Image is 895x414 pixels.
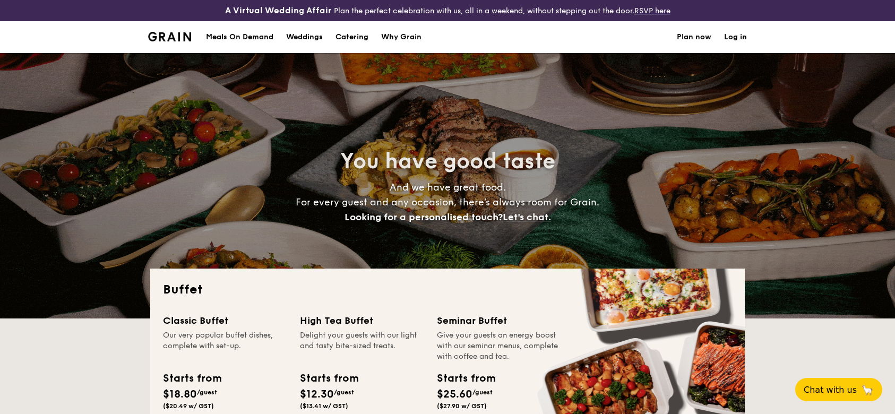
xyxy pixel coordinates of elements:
span: ($13.41 w/ GST) [300,402,348,410]
div: Our very popular buffet dishes, complete with set-up. [163,330,287,362]
span: Looking for a personalised touch? [345,211,503,223]
span: $25.60 [437,388,472,401]
a: RSVP here [634,6,670,15]
div: Delight your guests with our light and tasty bite-sized treats. [300,330,424,362]
img: Grain [148,32,191,41]
span: $12.30 [300,388,334,401]
a: Why Grain [375,21,428,53]
span: /guest [334,389,354,396]
h2: Buffet [163,281,732,298]
div: Plan the perfect celebration with us, all in a weekend, without stepping out the door. [149,4,746,17]
h1: Catering [335,21,368,53]
div: Classic Buffet [163,313,287,328]
div: Seminar Buffet [437,313,561,328]
div: Give your guests an energy boost with our seminar menus, complete with coffee and tea. [437,330,561,362]
a: Plan now [677,21,711,53]
div: Weddings [286,21,323,53]
div: High Tea Buffet [300,313,424,328]
span: You have good taste [340,149,555,174]
a: Catering [329,21,375,53]
span: /guest [472,389,493,396]
a: Meals On Demand [200,21,280,53]
a: Log in [724,21,747,53]
span: Chat with us [804,385,857,395]
div: Starts from [163,370,221,386]
div: Starts from [300,370,358,386]
div: Starts from [437,370,495,386]
span: ($20.49 w/ GST) [163,402,214,410]
span: Let's chat. [503,211,551,223]
span: And we have great food. For every guest and any occasion, there’s always room for Grain. [296,182,599,223]
span: 🦙 [861,384,874,396]
h4: A Virtual Wedding Affair [225,4,332,17]
span: $18.80 [163,388,197,401]
a: Logotype [148,32,191,41]
div: Why Grain [381,21,421,53]
button: Chat with us🦙 [795,378,882,401]
span: ($27.90 w/ GST) [437,402,487,410]
a: Weddings [280,21,329,53]
div: Meals On Demand [206,21,273,53]
span: /guest [197,389,217,396]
